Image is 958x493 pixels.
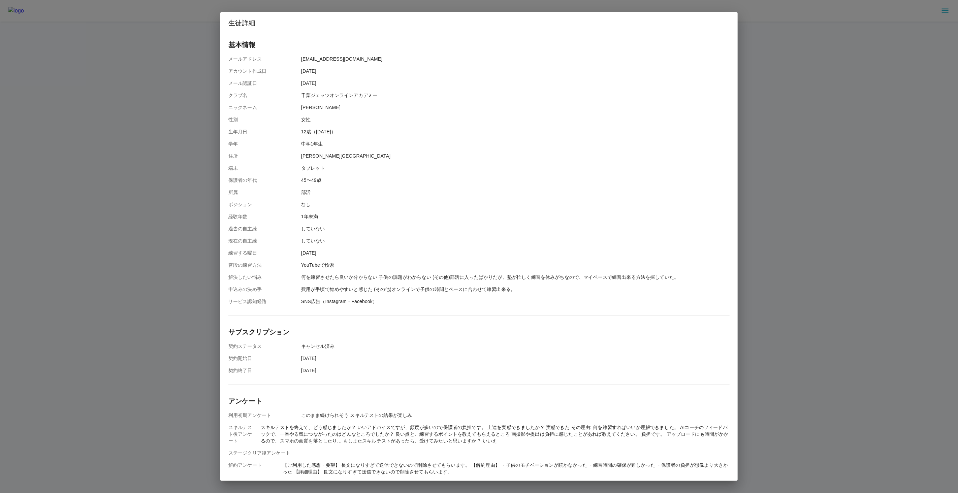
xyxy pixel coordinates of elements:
[301,116,311,123] p: 女性
[228,237,296,244] p: 現在の自主練
[228,286,296,293] p: 申込みの決め手
[301,237,325,244] p: していない
[228,262,296,268] p: 普段の練習方法
[228,189,296,196] p: 所属
[228,56,296,62] p: メールアドレス
[228,274,296,281] p: 解決したい悩み
[301,225,325,232] p: していない
[228,104,296,111] p: ニックネーム
[228,343,296,350] p: 契約ステータス
[283,462,730,475] p: 【ご利用した感想・要望】 長文になりすぎて送信できないので削除させてもらいます。 【解約理由】 ・子供のモチベーションが続かなかった ・練習時間の確保が難しかった ・保護者の負担が想像より大きか...
[228,462,277,475] p: 解約アンケート
[220,12,738,34] h2: 生徒詳細
[301,128,336,135] p: 12歳（[DATE]）
[301,104,341,111] p: [PERSON_NAME]
[228,412,296,419] p: 利用初期アンケート
[301,140,323,147] p: 中学1年生
[228,140,296,147] p: 学年
[301,201,311,208] p: なし
[301,250,316,256] p: [DATE]
[301,80,316,87] p: [DATE]
[228,68,296,74] p: アカウント作成日
[228,92,296,99] p: クラブ名
[301,68,316,74] p: [DATE]
[228,225,296,232] p: 過去の自主練
[301,213,318,220] p: 1年未満
[228,367,296,374] p: 契約終了日
[228,250,296,256] p: 練習する曜日
[228,450,296,456] p: ステージクリア後アンケート
[301,165,325,171] p: タブレット
[228,39,730,50] h6: 基本情報
[228,177,296,184] p: 保護者の年代
[301,92,377,99] p: 千葉ジェッツオンラインアカデミー
[228,116,296,123] p: 性別
[301,343,334,350] p: キャンセル済み
[301,262,334,268] p: YouTubeで検索
[228,298,296,305] p: サービス認知経路
[228,201,296,208] p: ポジション
[228,80,296,87] p: メール認証日
[228,327,730,337] h6: サブスクリプション
[228,165,296,171] p: 端末
[228,396,730,406] h6: アンケート
[301,298,377,305] p: SNS広告（Instagram・Facebook）
[228,153,296,159] p: 住所
[301,412,412,419] p: このまま続けられそう スキルテストの結果が楽しみ
[301,177,321,184] p: 45〜49歳
[301,274,679,281] p: 何を練習させたら良いか分からない 子供の課題がわからない (その他)部活に入ったばかりだが、塾が忙しく練習を休みがちなので、マイペースで練習出来る方法を探していた。
[301,355,316,362] p: [DATE]
[301,56,382,62] p: [EMAIL_ADDRESS][DOMAIN_NAME]
[228,424,255,444] p: スキルテスト後アンケート
[228,213,296,220] p: 経験年数
[301,286,515,293] p: 費用が手頃で始めやすいと感じた (その他)オンラインで子供の時間とペースに合わせて練習出来る。
[228,128,296,135] p: 生年月日
[301,189,311,196] p: 部活
[228,355,296,362] p: 契約開始日
[301,153,390,159] p: [PERSON_NAME][GEOGRAPHIC_DATA]
[301,367,316,374] p: [DATE]
[261,424,730,444] p: スキルテストを終えて、どう感じましたか？ いいアドバイスですが、頻度が多いので保護者の負担です。 上達を実感できましたか？ 実感できた その理由: 何を練習すればいいか理解できました。 AIコー...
